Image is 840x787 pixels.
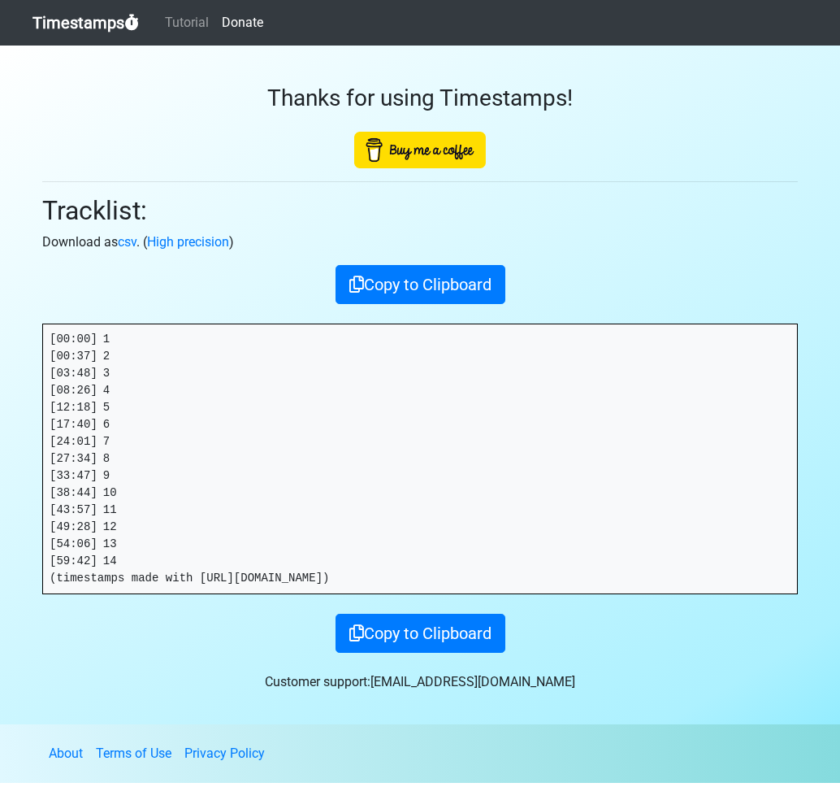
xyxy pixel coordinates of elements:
[336,614,505,653] button: Copy to Clipboard
[354,132,486,168] img: Buy Me A Coffee
[158,7,215,39] a: Tutorial
[147,234,229,250] a: High precision
[184,746,265,761] a: Privacy Policy
[42,85,798,112] h3: Thanks for using Timestamps!
[32,7,139,39] a: Timestamps
[336,265,505,304] button: Copy to Clipboard
[118,234,136,250] a: csv
[215,7,270,39] a: Donate
[43,324,797,594] pre: [00:00] 1 [00:37] 2 [03:48] 3 [08:26] 4 [12:18] 5 [17:40] 6 [24:01] 7 [27:34] 8 [33:47] 9 [38:44]...
[49,746,83,761] a: About
[42,195,798,226] h2: Tracklist:
[96,746,171,761] a: Terms of Use
[42,233,798,252] p: Download as . ( )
